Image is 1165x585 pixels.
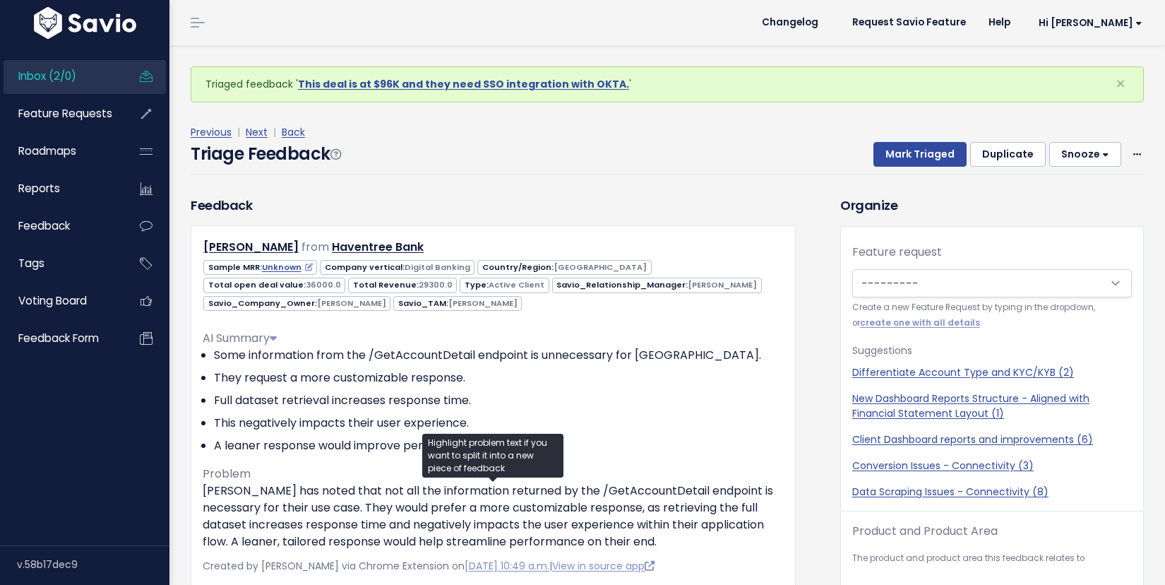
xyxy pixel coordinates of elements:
[1101,67,1140,101] button: Close
[203,260,317,275] span: Sample MRR:
[203,330,277,346] span: AI Summary
[405,261,470,273] span: Digital Banking
[18,256,44,271] span: Tags
[852,342,1132,360] p: Suggestions
[852,391,1132,421] a: New Dashboard Reports Structure - Aligned with Financial Statement Layout (1)
[4,135,117,167] a: Roadmaps
[18,69,76,83] span: Inbox (2/0)
[873,142,967,167] button: Mark Triaged
[18,218,70,233] span: Feedback
[1116,72,1125,95] span: ×
[18,143,76,158] span: Roadmaps
[4,97,117,130] a: Feature Requests
[840,196,1144,215] h3: Organize
[970,142,1046,167] button: Duplicate
[1022,12,1154,34] a: Hi [PERSON_NAME]
[203,466,251,482] span: Problem
[852,244,942,261] label: Feature request
[688,279,757,290] span: [PERSON_NAME]
[4,247,117,280] a: Tags
[17,546,169,583] div: v.58b17dec9
[477,260,651,275] span: Country/Region:
[465,559,549,573] a: [DATE] 10:49 a.m.
[419,279,453,290] span: 29300.0
[393,296,522,311] span: Savio_TAM:
[841,12,977,33] a: Request Savio Feature
[852,459,1132,473] a: Conversion Issues - Connectivity (3)
[4,285,117,317] a: Voting Board
[30,7,140,39] img: logo-white.9d6f32f41409.svg
[191,66,1144,102] div: Triaged feedback ' '
[270,125,279,139] span: |
[203,278,345,292] span: Total open deal value:
[234,125,243,139] span: |
[191,141,340,167] h4: Triage Feedback
[4,322,117,355] a: Feedback form
[554,261,647,273] span: [GEOGRAPHIC_DATA]
[762,18,818,28] span: Changelog
[460,278,549,292] span: Type:
[262,261,313,273] a: Unknown
[852,365,1132,380] a: Differentiate Account Type and KYC/KYB (2)
[317,297,386,309] span: [PERSON_NAME]
[203,296,390,311] span: Savio_Company_Owner:
[332,239,424,255] a: Haventree Bank
[18,293,87,308] span: Voting Board
[4,60,117,93] a: Inbox (2/0)
[214,415,784,432] li: This negatively impacts their user experience.
[214,392,784,409] li: Full dataset retrieval increases response time.
[348,278,457,292] span: Total Revenue:
[852,485,1132,500] a: Data Scraping Issues - Connectivity (8)
[298,77,629,91] a: This deal is at $96K and they need SSO integration with OKTA.
[214,370,784,386] li: They request a more customizable response.
[246,125,268,139] a: Next
[4,172,117,205] a: Reports
[852,551,1132,566] small: The product and product area this feedback relates to
[860,317,980,329] a: create one with all details
[552,278,762,292] span: Savio_Relationship_Manager:
[422,434,563,478] div: Highlight problem text if you want to split it into a new piece of feedback
[489,279,544,290] span: Active Client
[4,210,117,242] a: Feedback
[191,196,252,215] h3: Feedback
[852,300,1132,331] small: Create a new Feature Request by typing in the dropdown, or .
[203,239,299,255] a: [PERSON_NAME]
[852,432,1132,447] a: Client Dashboard reports and improvements (6)
[282,125,305,139] a: Back
[306,279,341,290] span: 36000.0
[18,331,99,345] span: Feedback form
[320,260,474,275] span: Company vertical:
[977,12,1022,33] a: Help
[18,106,112,121] span: Feature Requests
[203,559,655,573] span: Created by [PERSON_NAME] via Chrome Extension on |
[552,559,655,573] a: View in source app
[448,297,518,309] span: [PERSON_NAME]
[214,347,784,364] li: Some information from the /GetAccountDetail endpoint is unnecessary for [GEOGRAPHIC_DATA].
[1049,142,1121,167] button: Snooze
[301,239,329,255] span: from
[1039,18,1142,28] span: Hi [PERSON_NAME]
[18,181,60,196] span: Reports
[852,523,998,540] label: Product and Product Area
[191,125,232,139] a: Previous
[203,483,784,550] p: [PERSON_NAME] has noted that not all the information returned by the /GetAccountDetail endpoint i...
[214,437,784,454] li: A leaner response would improve performance.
